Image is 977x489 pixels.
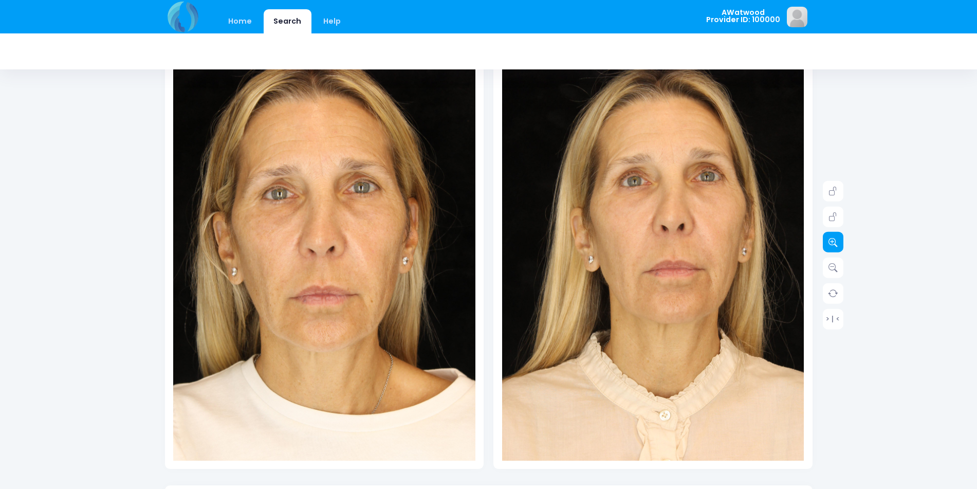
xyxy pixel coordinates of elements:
[823,309,843,329] a: > | <
[264,9,311,33] a: Search
[313,9,351,33] a: Help
[787,7,807,27] img: image
[218,9,262,33] a: Home
[706,9,780,24] span: AWatwood Provider ID: 100000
